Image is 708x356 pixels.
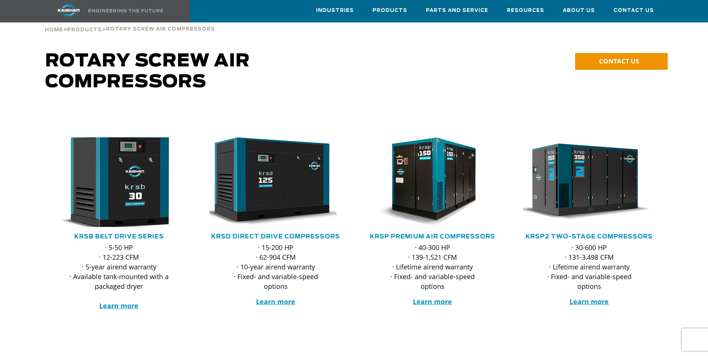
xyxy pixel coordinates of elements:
a: Home [45,26,63,33]
span: Rotary Screw Air Compressors [106,27,215,32]
a: KRSP2 Two-Stage Compressors [525,234,653,240]
div: krsb30 [53,137,185,227]
a: Industries [316,0,354,21]
div: krsp150 [366,137,499,227]
span: Home [45,28,63,32]
a: Products [67,26,102,33]
span: Contact Us [614,6,654,15]
a: KRSP Premium Air Compressors [370,234,495,240]
a: Contact Us [614,0,654,21]
span: Products [372,6,407,15]
a: Parts and Service [426,0,488,21]
img: krsp350 [517,137,650,227]
a: KRSD Direct Drive Compressors [211,234,340,240]
a: Products [372,0,407,21]
span: About Us [563,6,595,15]
span: Industries [316,6,354,15]
span: CONTACT US [599,57,639,65]
img: krsb30 [40,133,187,231]
a: Learn more [99,301,138,310]
p: · 40-300 HP · 139-1,521 CFM · Lifetime airend warranty · Fixed- and variable-speed options [381,243,484,291]
img: krsp150 [361,137,493,227]
div: krsp350 [523,137,656,227]
p: · 30-600 HP · 131-3,498 CFM · Lifetime airend warranty · Fixed- and variable-speed options [538,243,641,291]
a: CONTACT US [575,53,668,70]
a: About Us [563,0,595,21]
span: Rotary Screw Air Compressors [45,52,250,91]
img: kaishan logo [41,4,97,17]
p: · 5-50 HP · 12-223 CFM · 5-year airend warranty · Available tank-mounted with a packaged dryer [68,243,171,310]
a: Learn more [570,297,609,306]
img: Engineering the future [88,9,163,12]
img: krsd125 [204,137,337,227]
span: Parts and Service [426,6,488,15]
span: Products [67,28,102,32]
a: Learn more [413,297,452,306]
a: KRSB Belt Drive Series [74,234,164,240]
div: krsd125 [209,137,342,227]
a: Learn more [256,297,295,306]
span: Resources [507,6,544,15]
p: · 15-200 HP · 62-904 CFM · 10-year airend warranty · Fixed- and variable-speed options [224,243,327,291]
a: Resources [507,0,544,21]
